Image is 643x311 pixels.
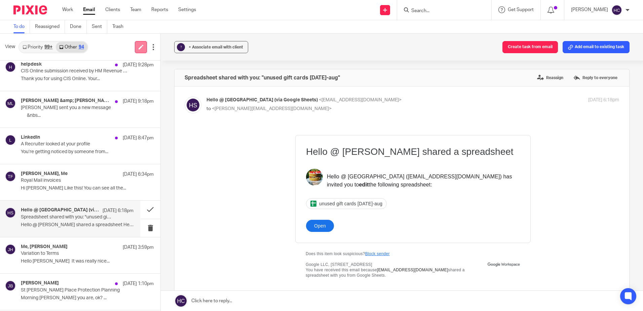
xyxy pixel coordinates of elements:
img: Header profile photo [100,42,116,59]
span: <[PERSON_NAME][EMAIL_ADDRESS][DOMAIN_NAME]> [212,106,332,111]
div: Does this item look suspicious? [99,124,274,130]
a: Reports [151,6,168,13]
p: [DATE] 8:47pm [123,135,154,141]
p: [DATE] 9:28pm [123,62,154,68]
img: svg%3E [5,244,16,255]
p: [DATE] 9:18pm [123,98,154,105]
a: Team [130,6,141,13]
button: ? + Associate email with client [174,41,248,53]
div: Hello @ [PERSON_NAME] shared a spreadsheet [100,19,313,31]
button: Create task from email [502,41,558,53]
p: A Recruiter looked at your profile [21,141,127,147]
p: Hello @ [PERSON_NAME] shared a spreadsheet Hello... [21,222,134,228]
span: Get Support [508,7,534,12]
a: Work [62,6,73,13]
button: Add email to existing task [563,41,630,53]
a: Reassigned [35,20,65,33]
a: Priority99+ [19,42,56,53]
span: <[EMAIL_ADDRESS][DOMAIN_NAME]> [319,98,402,102]
h4: Spreadsheet shared with you: "unused gift cards [DATE]-aug" [185,74,340,81]
p: Royal Mail invoices [21,178,127,183]
a: Other94 [56,42,87,53]
p: Variation to Terms [21,251,127,256]
p: [DATE] 1:10pm [123,280,154,287]
span: to [206,106,211,111]
a: Settings [178,6,196,13]
a: Trash [112,20,128,33]
img: svg%3E [5,280,16,291]
p: CIS Online submission received by HM Revenue and Customs [21,68,127,74]
div: Hello @ [GEOGRAPHIC_DATA] ( ) has invited you to the following spreadsheet: [120,42,313,62]
img: svg%3E [5,207,16,218]
a: To do [13,20,30,33]
a: [EMAIL_ADDRESS][DOMAIN_NAME] [201,47,294,53]
a: Done [70,20,87,33]
a: Open [100,93,127,105]
h4: [PERSON_NAME], Me [21,171,68,177]
div: ? [177,43,185,51]
img: svg%3E [5,135,16,145]
p: Hi [PERSON_NAME] Like this! You can see all the... [21,185,154,191]
span: + Associate email with client [189,45,243,49]
p: [DATE] 6:34pm [123,171,154,178]
p: Hello [PERSON_NAME] It was really nice... [21,258,154,264]
p: You’re getting noticed by someone from... [21,149,154,155]
a: Email [83,6,95,13]
label: Reply to everyone [572,73,619,83]
span: View [5,43,15,50]
p: [DATE] 6:18pm [588,97,619,104]
img: svg%3E [185,97,201,113]
p: Morning [PERSON_NAME] you are, ok? ... [21,295,154,301]
a: [EMAIL_ADDRESS][DOMAIN_NAME] [171,141,242,145]
p: Thank you for using CIS Online. Your... [21,76,154,82]
span: unused gift cards [DATE]-aug [113,74,176,79]
img: Google [281,131,313,144]
div: 99+ [44,45,52,49]
img: icon_1_spreadsheet_x64.png [104,74,110,80]
img: svg%3E [611,5,622,15]
td: Google LLC, [STREET_ADDRESS] You have received this email because shared a spreadsheet with you f... [99,124,274,151]
h4: Me, [PERSON_NAME] [21,244,68,250]
a: Clients [105,6,120,13]
img: svg%3E [5,171,16,182]
p: St [PERSON_NAME] Place Protection Planning [21,287,127,293]
img: svg%3E [5,62,16,72]
label: Reassign [535,73,565,83]
h4: [PERSON_NAME] [21,280,59,286]
a: unused gift cards [DATE]-aug [100,71,180,82]
div: 94 [79,45,84,49]
h4: helpdesk [21,62,42,67]
a: Block sender [159,125,183,129]
p: [DATE] 6:18pm [103,207,134,214]
span: Hello @ [GEOGRAPHIC_DATA] (via Google Sheets) [206,98,318,102]
p: Spreadsheet shared with you: "unused gift cards [DATE]-aug" [21,214,111,220]
b: edit [153,55,162,61]
img: svg%3E [5,98,16,109]
h4: [PERSON_NAME] &amp; [PERSON_NAME] @ Larkswold [21,98,112,104]
p: [PERSON_NAME] sent you a new message [21,105,127,111]
p: [DATE] 3:59pm [123,244,154,251]
a: Sent [92,20,107,33]
h4: Hello @ [GEOGRAPHIC_DATA] (via Google Sheets) [21,207,99,213]
img: Pixie [13,5,47,14]
p: ‌ ‌ ‌ ‌ ‌ ‌ ‌&nbs... [21,113,154,118]
p: [PERSON_NAME] [571,6,608,13]
h4: LinkedIn [21,135,40,140]
input: Search [411,8,471,14]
